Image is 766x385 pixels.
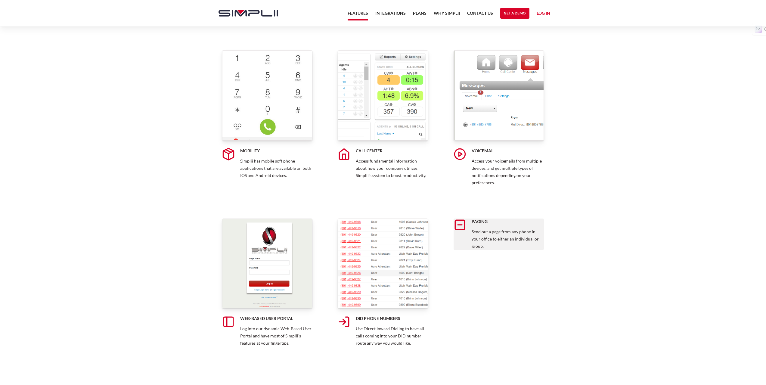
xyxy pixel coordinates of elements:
a: Integrations [375,10,406,20]
h5: DID Phone Numbers [356,315,428,321]
a: Get a Demo [500,8,529,19]
p: Send out a page from any phone in your office to either an individual or group. [472,228,544,250]
a: DID Phone NumbersUse Direct Inward Dialing to have all calls coming into your DID number route an... [338,219,428,362]
p: Simplii has mobile soft phone applications that are available on both IOS and Android devices. [240,157,312,179]
a: Contact US [467,10,493,20]
p: Log into our dynamic Web-Based User Portal and have most of Simplii's features at your fingertips. [240,325,312,347]
a: VoicemailAccess your voicemails from multiple devices, and get multiple types of notifications de... [454,50,544,193]
a: Log in [537,10,550,19]
a: Why Simplii [434,10,460,20]
h5: Mobility [240,148,312,154]
img: Simplii [219,10,278,17]
a: Call CenterAccess fundamental information about how your company utilizes Simplii's system to boo... [338,50,428,193]
p: Access your voicemails from multiple devices, and get multiple types of notifications depending o... [472,157,544,186]
p: Access fundamental information about how your company utilizes Simplii's system to boost producti... [356,157,428,179]
a: Web-Based User PortalLog into our dynamic Web-Based User Portal and have most of Simplii's featur... [222,219,312,362]
p: Use Direct Inward Dialing to have all calls coming into your DID number route any way you would l... [356,325,428,347]
h5: Voicemail [472,148,544,154]
a: PagingSend out a page from any phone in your office to either an individual or group. [454,219,544,362]
h5: Web-Based User Portal [240,315,312,321]
a: MobilitySimplii has mobile soft phone applications that are available on both IOS and Android dev... [222,50,312,193]
a: Features [348,10,368,20]
h5: Paging [472,219,544,225]
a: Plans [413,10,426,20]
h5: Call Center [356,148,428,154]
